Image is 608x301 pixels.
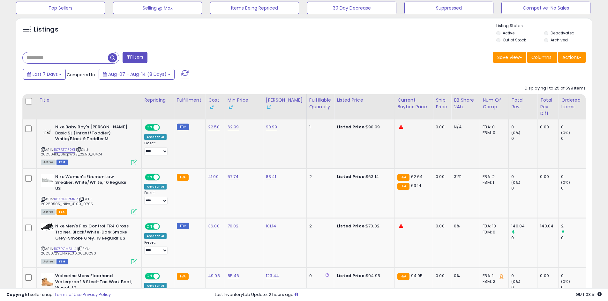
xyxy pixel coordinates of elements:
[56,209,67,215] span: FBA
[34,25,58,34] h5: Listings
[483,130,504,136] div: FBM: 0
[55,291,82,297] a: Terms of Use
[483,124,504,130] div: FBA: 0
[41,174,54,187] img: 31f3KYKx7DL._SL40_.jpg
[558,52,586,63] button: Actions
[266,97,304,110] div: [PERSON_NAME]
[436,97,448,110] div: Ship Price
[309,223,329,229] div: 2
[210,2,299,14] button: Items Being Repriced
[337,124,390,130] div: $90.99
[411,174,423,180] span: 62.64
[561,235,587,241] div: 0
[309,174,329,180] div: 2
[208,223,220,229] a: 36.00
[41,246,96,256] span: | SKU: 20250729_Nike_36.00_10290
[411,183,422,189] span: 63.14
[55,273,133,292] b: Wolverine Mens Floorhand Waterproof 6 Steel-Toe Work Boot, Wheat, 12
[41,124,137,164] div: ASIN:
[411,273,423,279] span: 94.95
[511,273,537,279] div: 0
[561,185,587,191] div: 0
[483,180,504,185] div: FBM: 1
[307,2,396,14] button: 30 Day Decrease
[483,279,504,284] div: FBM: 2
[144,134,167,140] div: Amazon AI
[527,52,557,63] button: Columns
[561,136,587,141] div: 0
[41,160,56,165] span: All listings currently available for purchase on Amazon
[337,174,390,180] div: $63.14
[525,85,586,91] div: Displaying 1 to 25 of 599 items
[436,223,446,229] div: 0.00
[41,174,137,214] div: ASIN:
[39,97,139,104] div: Title
[56,160,68,165] span: FBM
[159,174,169,180] span: OFF
[511,130,520,135] small: (0%)
[146,125,154,130] span: ON
[177,97,203,104] div: Fulfillment
[511,97,535,110] div: Total Rev.
[436,273,446,279] div: 0.00
[454,174,475,180] div: 31%
[483,223,504,229] div: FBA: 10
[56,259,68,264] span: FBM
[561,130,570,135] small: (0%)
[54,197,78,202] a: B078HF2MRP
[561,279,570,284] small: (0%)
[54,147,75,153] a: B075FG52K1
[454,124,475,130] div: N/A
[146,224,154,229] span: ON
[113,2,202,14] button: Selling @ Max
[337,97,392,104] div: Listed Price
[561,97,584,110] div: Ordered Items
[309,273,329,279] div: 0
[228,223,239,229] a: 70.02
[337,124,366,130] b: Listed Price:
[228,273,239,279] a: 85.46
[54,246,76,252] a: B07RGM5LL4
[561,174,587,180] div: 0
[511,185,537,191] div: 0
[337,223,366,229] b: Listed Price:
[41,273,54,286] img: 41qsTfKXS+L._SL40_.jpg
[493,52,526,63] button: Save View
[266,273,279,279] a: 123.44
[511,136,537,141] div: 0
[483,229,504,235] div: FBM: 6
[144,97,171,104] div: Repricing
[208,104,214,110] img: InventoryLab Logo
[337,273,366,279] b: Listed Price:
[511,180,520,185] small: (0%)
[397,273,409,280] small: FBA
[511,223,537,229] div: 140.04
[177,273,189,280] small: FBA
[144,233,167,239] div: Amazon AI
[23,69,66,80] button: Last 7 Days
[6,292,111,298] div: seller snap | |
[511,124,537,130] div: 0
[41,124,54,137] img: 216msKSmPsL._SL40_.jpg
[309,124,329,130] div: 1
[99,69,175,80] button: Aug-07 - Aug-14 (8 Days)
[41,259,56,264] span: All listings currently available for purchase on Amazon
[511,235,537,241] div: 0
[454,97,477,110] div: BB Share 24h.
[483,273,504,279] div: FBA: 1
[511,279,520,284] small: (0%)
[55,174,133,193] b: Nike Women's Ebernon Low Sneaker, White/White, 10 Regular US
[540,97,556,117] div: Total Rev. Diff.
[540,124,553,130] div: 0.00
[266,124,277,130] a: 90.99
[540,223,553,229] div: 140.04
[228,104,260,110] div: Some or all of the values in this column are provided from Inventory Lab.
[228,97,260,110] div: Min Price
[146,274,154,279] span: ON
[208,273,220,279] a: 49.98
[67,72,96,78] span: Compared to:
[266,104,304,110] div: Some or all of the values in this column are provided from Inventory Lab.
[436,124,446,130] div: 0.00
[483,174,504,180] div: FBA: 2
[144,184,167,190] div: Amazon AI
